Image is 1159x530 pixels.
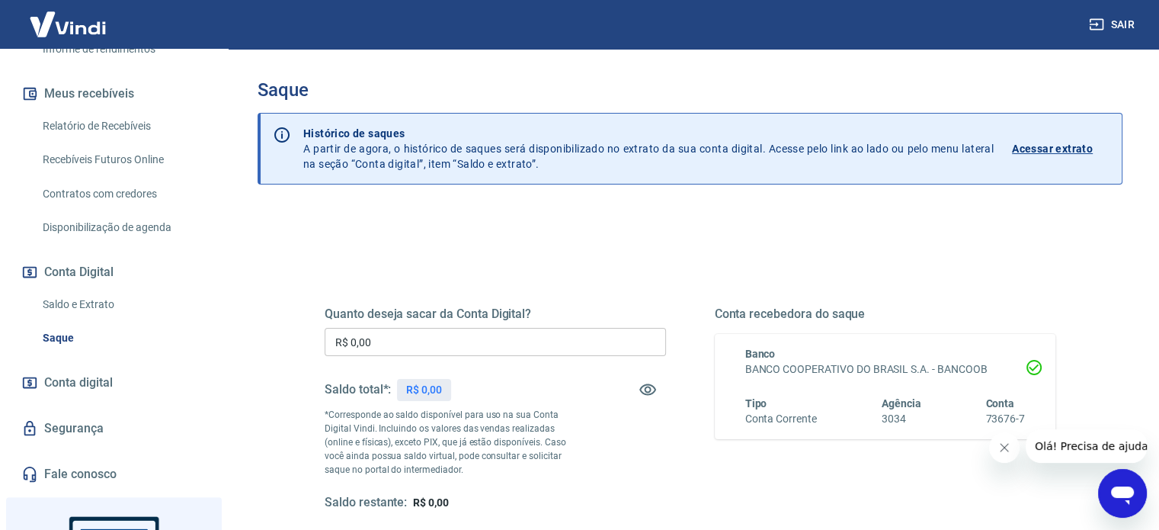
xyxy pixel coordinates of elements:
[37,323,210,354] a: Saque
[1026,429,1147,463] iframe: Mensagem da empresa
[37,111,210,142] a: Relatório de Recebíveis
[18,255,210,289] button: Conta Digital
[37,34,210,65] a: Informe de rendimentos
[1098,469,1147,518] iframe: Botão para abrir a janela de mensagens
[406,382,442,398] p: R$ 0,00
[1012,126,1109,172] a: Acessar extrato
[303,126,994,172] p: A partir de agora, o histórico de saques será disponibilizado no extrato da sua conta digital. Ac...
[18,412,210,445] a: Segurança
[985,411,1025,427] h6: 73676-7
[18,458,210,491] a: Fale conosco
[37,289,210,320] a: Saldo e Extrato
[1012,141,1093,156] p: Acessar extrato
[715,307,1056,322] h5: Conta recebedora do saque
[325,495,407,511] h5: Saldo restante:
[745,361,1026,377] h6: BANCO COOPERATIVO DO BRASIL S.A. - BANCOOB
[18,1,117,47] img: Vindi
[9,11,128,23] span: Olá! Precisa de ajuda?
[985,397,1014,410] span: Conta
[44,372,113,393] span: Conta digital
[258,79,1122,101] h3: Saque
[303,126,994,141] p: Histórico de saques
[18,77,210,111] button: Meus recebíveis
[325,382,391,397] h5: Saldo total*:
[1086,11,1141,39] button: Sair
[989,432,1020,463] iframe: Fechar mensagem
[325,307,666,322] h5: Quanto deseja sacar da Conta Digital?
[882,411,921,427] h6: 3034
[37,144,210,175] a: Recebíveis Futuros Online
[18,366,210,400] a: Conta digital
[745,348,776,360] span: Banco
[37,212,210,243] a: Disponibilização de agenda
[325,408,581,477] p: *Corresponde ao saldo disponível para uso na sua Conta Digital Vindi. Incluindo os valores das ve...
[882,397,921,410] span: Agência
[745,397,767,410] span: Tipo
[413,496,449,509] span: R$ 0,00
[37,178,210,210] a: Contratos com credores
[745,411,817,427] h6: Conta Corrente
